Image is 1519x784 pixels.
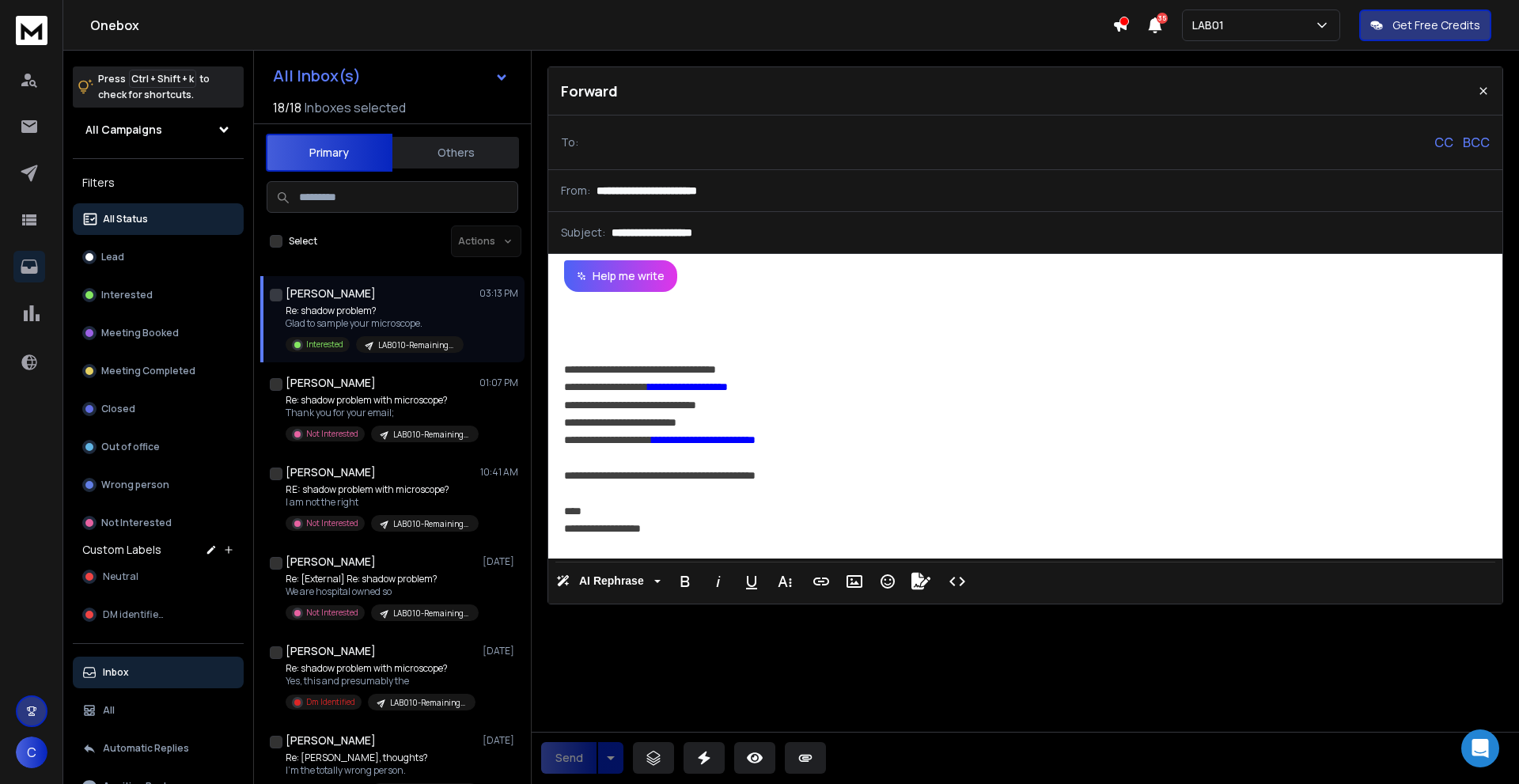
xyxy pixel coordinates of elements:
button: C [16,737,47,768]
p: Interested [306,339,343,350]
span: Neutral [103,570,138,583]
h1: [PERSON_NAME] [286,464,376,480]
p: Re: shadow problem with microscope? [286,394,475,407]
p: All [103,704,115,717]
p: Re: [PERSON_NAME], thoughts? [286,752,475,764]
button: Insert Image (Ctrl+P) [839,566,869,597]
button: All Status [73,203,244,235]
span: 35 [1157,13,1168,24]
button: Interested [73,279,244,311]
p: BCC [1463,133,1490,152]
button: Meeting Booked [73,317,244,349]
button: Italic (Ctrl+I) [703,566,733,597]
label: Select [289,235,317,248]
button: Underline (Ctrl+U) [737,566,767,597]
img: logo [16,16,47,45]
p: Inbox [103,666,129,679]
p: LAB010-Remaining leads [393,608,469,619]
p: Automatic Replies [103,742,189,755]
button: Wrong person [73,469,244,501]
div: Open Intercom Messenger [1461,729,1499,767]
p: Re: shadow problem with microscope? [286,662,475,675]
p: Dm Identified [306,696,355,708]
p: [DATE] [483,734,518,747]
p: LAB010-Remaining leads [378,339,454,351]
button: DM identified [73,599,244,631]
p: Yes, this and presumably the [286,675,475,687]
span: DM identified [103,608,165,621]
p: Not Interested [306,517,358,529]
p: LAB010-Remaining leads [390,697,466,709]
button: All [73,695,244,726]
p: Lead [101,251,124,263]
p: Out of office [101,441,160,453]
p: Not Interested [101,517,172,529]
span: Ctrl + Shift + k [129,70,196,88]
button: Lead [73,241,244,273]
p: Not Interested [306,428,358,440]
p: [DATE] [483,555,518,568]
p: Forward [561,80,618,102]
button: Signature [906,566,936,597]
p: Subject: [561,225,605,241]
button: Primary [266,134,392,172]
button: All Campaigns [73,114,244,146]
p: From: [561,183,590,199]
p: Wrong person [101,479,169,491]
button: Get Free Credits [1359,9,1491,41]
button: Inbox [73,657,244,688]
button: Help me write [564,260,677,292]
button: Not Interested [73,507,244,539]
p: We are hospital owned so [286,585,475,598]
button: Automatic Replies [73,733,244,764]
button: Others [392,135,519,170]
p: Meeting Completed [101,365,195,377]
p: 10:41 AM [480,466,518,479]
button: Neutral [73,561,244,593]
p: LAB010-Remaining leads [393,429,469,441]
h1: [PERSON_NAME] [286,554,376,570]
h3: Inboxes selected [305,98,406,117]
p: RE: shadow problem with microscope? [286,483,475,496]
button: Emoticons [873,566,903,597]
p: LAB01 [1192,17,1230,33]
p: 03:13 PM [479,287,518,300]
p: Meeting Booked [101,327,179,339]
p: Re: [External] Re: shadow problem? [286,573,475,585]
p: Thank you for your email; [286,407,475,419]
p: Closed [101,403,135,415]
p: Re: shadow problem? [286,305,464,317]
p: LAB010-Remaining leads [393,518,469,530]
p: Interested [101,289,153,301]
button: Closed [73,393,244,425]
button: All Inbox(s) [260,60,521,92]
button: More Text [770,566,800,597]
button: Meeting Completed [73,355,244,387]
h3: Custom Labels [82,542,161,558]
h1: [PERSON_NAME] [286,733,376,748]
p: 01:07 PM [479,377,518,389]
span: 18 / 18 [273,98,301,117]
button: Code View [942,566,972,597]
h1: [PERSON_NAME] [286,643,376,659]
h1: Onebox [90,16,1112,35]
p: Not Interested [306,607,358,619]
button: AI Rephrase [553,566,664,597]
p: Glad to sample your microscope. [286,317,464,330]
p: I am not the right [286,496,475,509]
h1: All Campaigns [85,122,162,138]
button: Insert Link (Ctrl+K) [806,566,836,597]
p: [DATE] [483,645,518,657]
p: I'm the totally wrong person. [286,764,475,777]
h1: All Inbox(s) [273,68,361,84]
p: To: [561,134,578,150]
p: Press to check for shortcuts. [98,71,210,103]
h1: [PERSON_NAME] [286,375,376,391]
p: Get Free Credits [1392,17,1480,33]
h1: [PERSON_NAME] [286,286,376,301]
p: CC [1434,133,1453,152]
p: All Status [103,213,148,225]
span: AI Rephrase [576,574,647,588]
